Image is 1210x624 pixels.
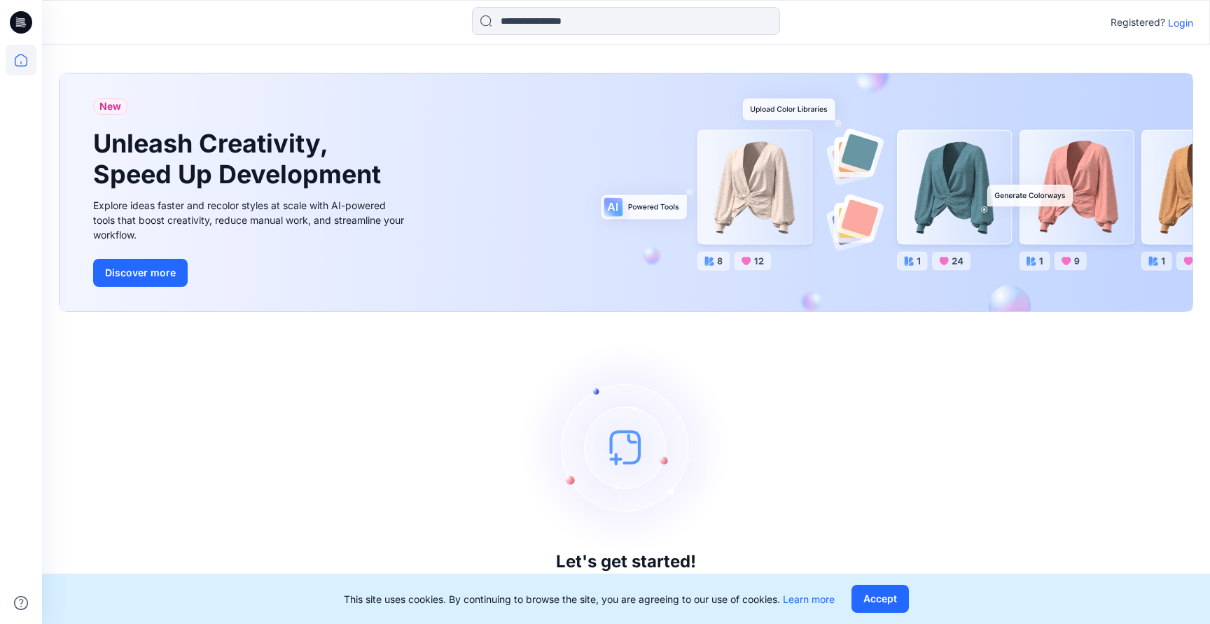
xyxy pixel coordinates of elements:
p: Login [1168,15,1193,30]
p: This site uses cookies. By continuing to browse the site, you are agreeing to our use of cookies. [344,592,835,607]
button: Accept [851,585,909,613]
a: Discover more [93,259,408,287]
h3: Let's get started! [556,552,696,572]
div: Explore ideas faster and recolor styles at scale with AI-powered tools that boost creativity, red... [93,198,408,242]
p: Registered? [1111,14,1165,31]
img: empty-state-image.svg [521,342,731,552]
span: New [99,98,121,115]
button: Discover more [93,259,188,287]
a: Learn more [783,593,835,605]
h1: Unleash Creativity, Speed Up Development [93,129,387,189]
